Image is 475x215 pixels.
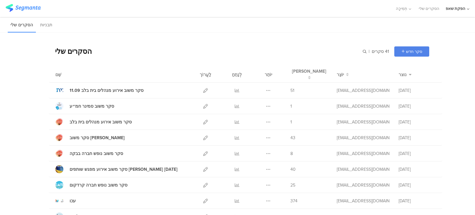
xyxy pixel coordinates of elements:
div: סקר משוב סמינר חמ״ע [70,103,114,110]
img: לוגו סגמנטה [6,4,41,12]
a: עכו [55,197,76,205]
button: [PERSON_NAME] [290,68,327,81]
font: 43 [290,135,295,141]
font: 40 [290,166,296,173]
font: 51 [290,87,294,94]
div: 11.09 סקר משוב אירוע מנהלים בית בלב [70,87,143,94]
font: 25 [290,182,295,188]
a: 11.09 סקר משוב אירוע מנהלים בית בלב [55,86,143,94]
iframe: ווידג'ט צ'אט [336,10,475,215]
font: שֵׁם [55,71,61,78]
div: סקר משוב אירוע מפגש שותפים גושן 11.06.25 [70,166,178,173]
font: 1 [290,119,292,125]
font: הפקת שאפ [446,6,465,11]
div: סקר משוב נופש חברה בבקה [70,150,123,157]
div: סקר משוב נופש חברה קרדקום [70,182,127,188]
font: הסקרים שלי [11,22,33,28]
font: יוֹתֵר [265,71,272,78]
a: סקר משוב נופש חברה בבקה [55,149,123,157]
font: לַעֲרוֹך [200,71,211,78]
div: עכו [70,198,76,204]
font: 374 [290,198,297,204]
div: סקר משוב בצלאל [70,135,125,141]
font: הסקרים שלי [55,46,92,57]
a: סקר משוב [PERSON_NAME] [55,134,125,142]
font: [PERSON_NAME] [292,68,326,75]
font: הסקרים שלי [419,6,439,11]
a: סקר משוב נופש חברה קרדקום [55,181,127,189]
font: תבניות [40,22,52,28]
font: תְמִיכָה [396,6,407,11]
font: 8 [290,150,293,157]
div: סקר משוב אירוע מנהלים בית בלב [70,119,132,125]
font: 1 [290,103,292,110]
font: לְנַתֵחַ [232,71,242,78]
a: סקר משוב אירוע מפגש שותפים [PERSON_NAME] [DATE] [55,165,178,173]
a: סקר משוב אירוע מנהלים בית בלב [55,118,132,126]
a: סקר משוב סמינר חמ״ע [55,102,114,110]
